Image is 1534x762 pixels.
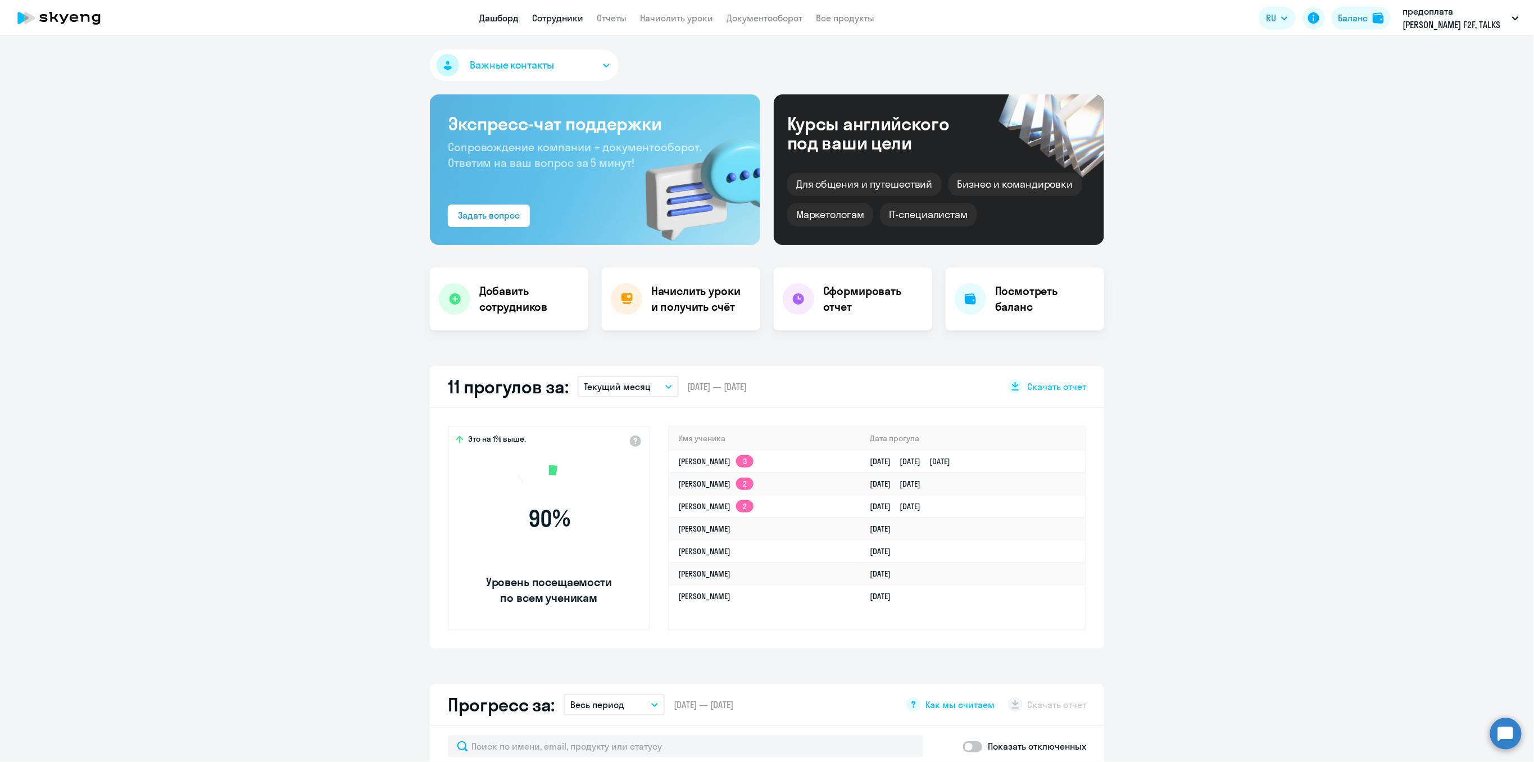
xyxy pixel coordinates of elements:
span: [DATE] — [DATE] [674,698,733,711]
div: Курсы английского под ваши цели [787,114,979,152]
a: [DATE] [870,524,900,534]
app-skyeng-badge: 2 [736,478,754,490]
app-skyeng-badge: 3 [736,455,754,468]
h4: Сформировать отчет [823,283,923,315]
span: 90 % [484,505,614,532]
a: [DATE] [870,546,900,556]
div: Бизнес и командировки [948,173,1082,196]
img: bg-img [629,119,760,245]
div: Для общения и путешествий [787,173,942,196]
a: Начислить уроки [640,12,713,24]
a: Все продукты [816,12,874,24]
app-skyeng-badge: 2 [736,500,754,512]
h4: Добавить сотрудников [479,283,579,315]
h4: Посмотреть баланс [995,283,1095,315]
span: [DATE] — [DATE] [688,380,747,393]
a: [DATE][DATE] [870,479,930,489]
p: предоплата [PERSON_NAME] F2F, TALKS [DATE]-[DATE], НЛМК, ПАО [1403,4,1508,31]
a: [DATE] [870,591,900,601]
button: RU [1259,7,1296,29]
a: [PERSON_NAME] [678,546,730,556]
a: [PERSON_NAME]3 [678,456,754,466]
button: Важные контакты [430,49,619,81]
button: Балансbalance [1332,7,1391,29]
th: Имя ученика [669,427,861,450]
a: [DATE] [870,569,900,579]
button: Задать вопрос [448,205,530,227]
span: Важные контакты [470,58,554,72]
button: предоплата [PERSON_NAME] F2F, TALKS [DATE]-[DATE], НЛМК, ПАО [1397,4,1524,31]
th: Дата прогула [861,427,1085,450]
a: Отчеты [597,12,627,24]
h3: Экспресс-чат поддержки [448,112,742,135]
p: Весь период [570,698,624,711]
a: [DATE][DATE] [870,501,930,511]
a: [PERSON_NAME] [678,591,730,601]
a: [PERSON_NAME] [678,569,730,579]
p: Показать отключенных [988,740,1086,753]
h2: 11 прогулов за: [448,375,569,398]
span: RU [1267,11,1277,25]
span: Сопровождение компании + документооборот. Ответим на ваш вопрос за 5 минут! [448,140,702,170]
input: Поиск по имени, email, продукту или статусу [448,735,923,758]
span: Как мы считаем [925,698,995,711]
button: Весь период [564,694,665,715]
a: Дашборд [479,12,519,24]
a: [PERSON_NAME]2 [678,501,754,511]
a: Документооборот [727,12,802,24]
span: Уровень посещаемости по всем ученикам [484,574,614,606]
h2: Прогресс за: [448,693,555,716]
a: Сотрудники [532,12,583,24]
h4: Начислить уроки и получить счёт [651,283,749,315]
a: [PERSON_NAME]2 [678,479,754,489]
span: Это на 1% выше, [468,434,526,447]
a: [DATE][DATE][DATE] [870,456,960,466]
p: Текущий месяц [584,380,651,393]
span: Скачать отчет [1027,380,1086,393]
div: Баланс [1338,11,1368,25]
a: [PERSON_NAME] [678,524,730,534]
img: balance [1373,12,1384,24]
div: Маркетологам [787,203,873,226]
div: IT-специалистам [880,203,977,226]
button: Текущий месяц [578,376,679,397]
div: Задать вопрос [458,208,520,222]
